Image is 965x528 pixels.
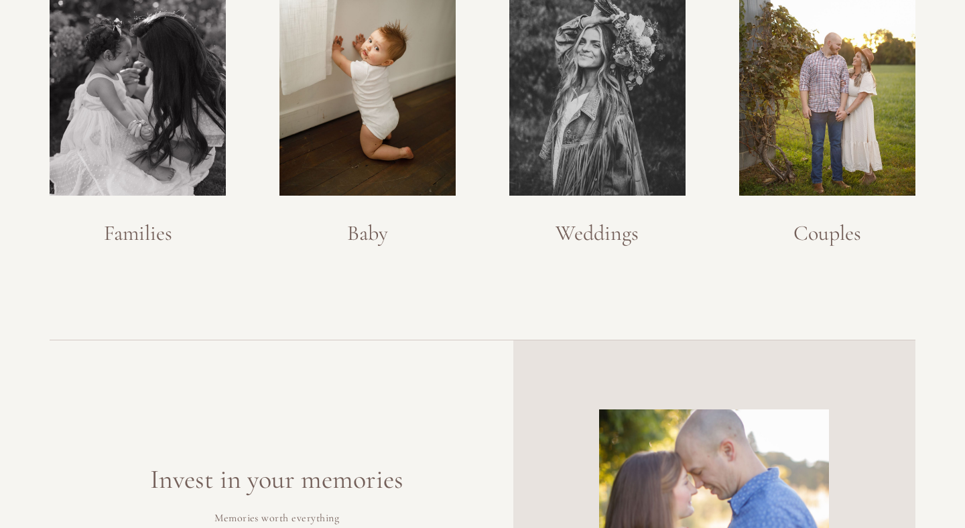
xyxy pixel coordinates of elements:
[509,217,686,249] h2: Weddi ngs
[292,511,339,525] span: everything
[50,217,226,249] h2: Fam ilies
[739,217,915,249] h2: C ouples
[150,460,214,498] span: Invest
[247,460,295,498] span: your
[301,460,403,498] span: memories
[214,511,259,525] span: Memories
[261,511,288,525] span: worth
[220,460,241,498] span: in
[279,217,456,249] h2: Baby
